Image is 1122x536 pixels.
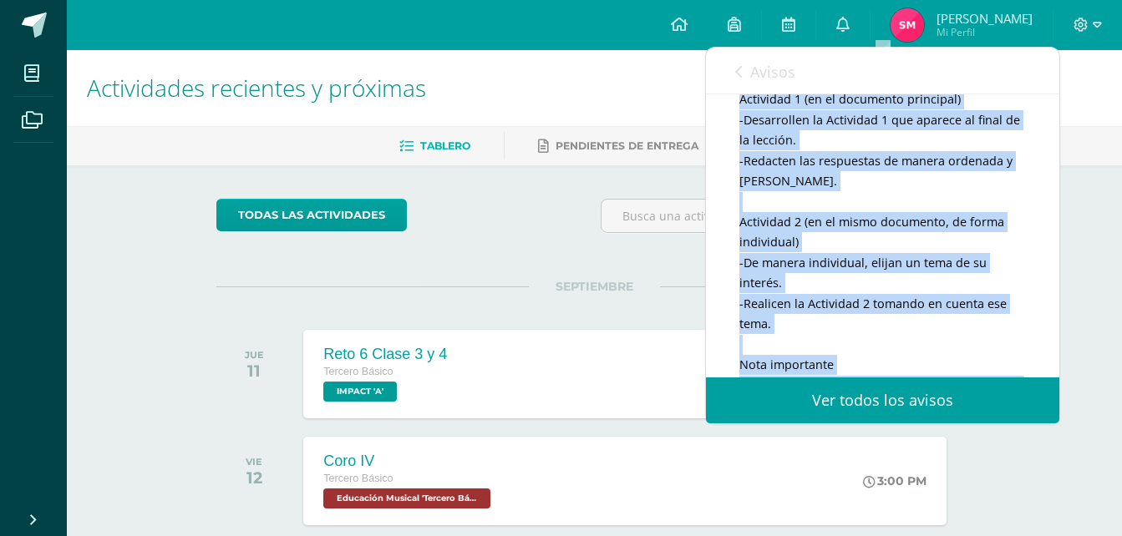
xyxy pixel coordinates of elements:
span: IMPACT 'A' [323,382,397,402]
span: Educación Musical 'Tercero Básico A' [323,488,490,508]
span: Avisos [750,62,795,82]
span: SEPTIEMBRE [529,279,660,294]
a: Tablero [399,133,470,159]
div: 3:00 PM [863,473,927,488]
span: Pendientes de entrega [556,139,698,152]
a: Ver todos los avisos [706,377,1059,423]
div: Reto 6 Clase 3 y 4 [323,346,447,363]
div: Coro IV [323,453,495,470]
span: Tercero Básico [323,473,393,484]
span: Mi Perfil [937,25,1033,39]
span: Tablero [420,139,470,152]
div: JUE [245,349,264,361]
a: todas las Actividades [216,199,407,231]
span: [PERSON_NAME] [937,10,1033,27]
span: Actividades recientes y próximas [87,72,426,104]
img: 07e34a97935cb444207a82b8f49d728a.png [891,8,924,42]
input: Busca una actividad próxima aquí... [602,200,972,232]
span: Tercero Básico [323,366,393,377]
div: 12 [246,468,262,488]
a: Pendientes de entrega [538,133,698,159]
div: 11 [245,361,264,381]
div: VIE [246,456,262,468]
